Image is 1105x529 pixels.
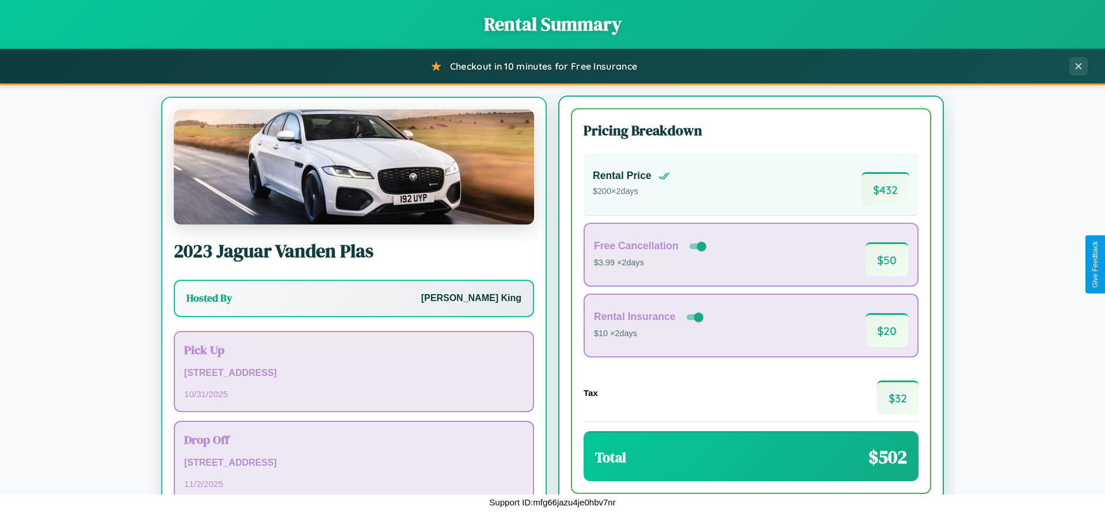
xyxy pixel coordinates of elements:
[584,388,598,398] h4: Tax
[174,238,534,264] h2: 2023 Jaguar Vanden Plas
[421,290,521,307] p: [PERSON_NAME] King
[489,494,615,510] p: Support ID: mfg66jazu4je0hbv7nr
[595,448,626,467] h3: Total
[593,170,651,182] h4: Rental Price
[184,455,524,471] p: [STREET_ADDRESS]
[866,313,908,347] span: $ 20
[186,291,232,305] h3: Hosted By
[862,172,909,206] span: $ 432
[12,12,1093,37] h1: Rental Summary
[594,256,708,271] p: $3.99 × 2 days
[594,311,676,323] h4: Rental Insurance
[594,326,706,341] p: $10 × 2 days
[877,380,919,414] span: $ 32
[450,60,637,72] span: Checkout in 10 minutes for Free Insurance
[174,109,534,224] img: Jaguar Vanden Plas
[868,444,907,470] span: $ 502
[184,341,524,358] h3: Pick Up
[184,386,524,402] p: 10 / 31 / 2025
[866,242,908,276] span: $ 50
[184,431,524,448] h3: Drop Off
[184,365,524,382] p: [STREET_ADDRESS]
[593,184,670,199] p: $ 200 × 2 days
[184,476,524,492] p: 11 / 2 / 2025
[584,121,919,140] h3: Pricing Breakdown
[1091,241,1099,288] div: Give Feedback
[594,240,679,252] h4: Free Cancellation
